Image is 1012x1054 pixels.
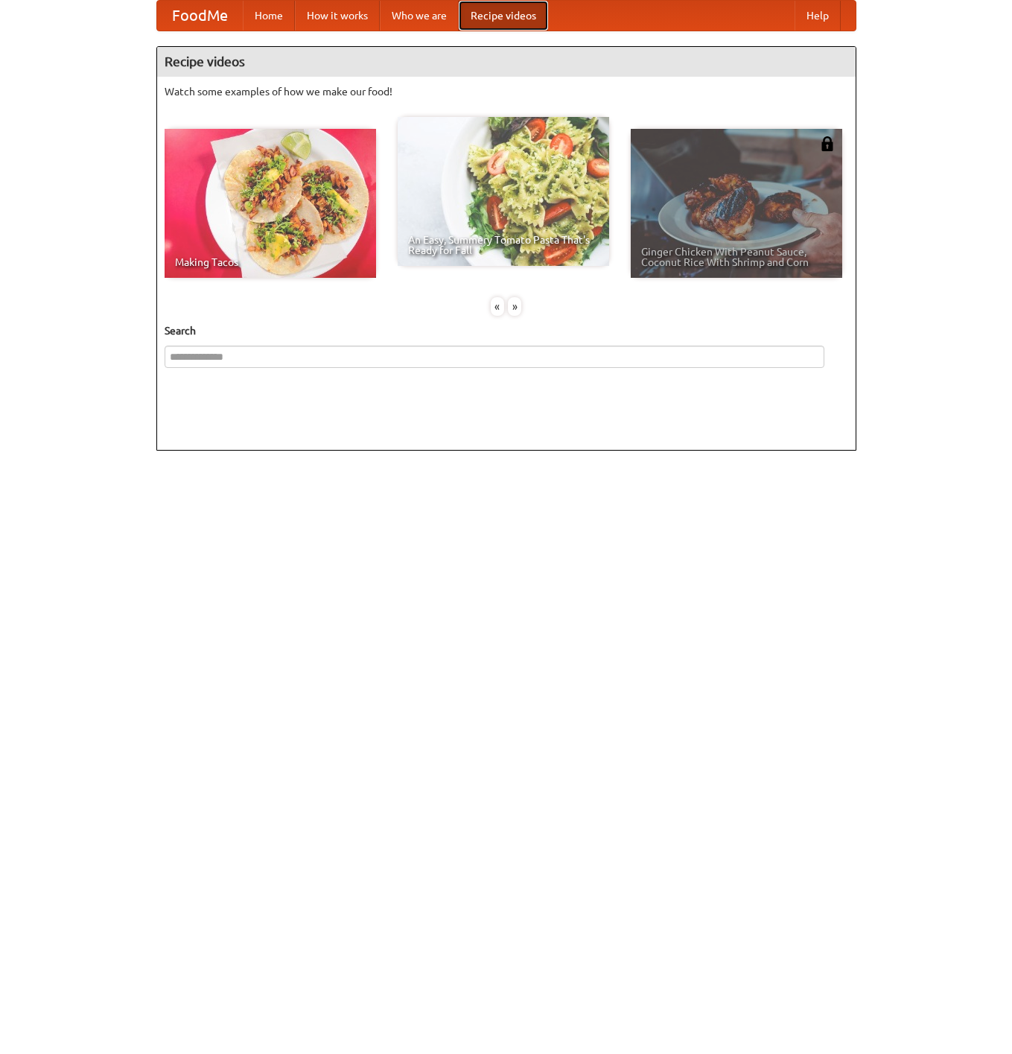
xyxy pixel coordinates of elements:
a: How it works [295,1,380,31]
div: « [491,297,504,316]
span: An Easy, Summery Tomato Pasta That's Ready for Fall [408,235,599,255]
a: FoodMe [157,1,243,31]
a: Home [243,1,295,31]
a: Help [795,1,841,31]
h5: Search [165,323,848,338]
span: Making Tacos [175,257,366,267]
div: » [508,297,521,316]
a: Recipe videos [459,1,548,31]
a: Making Tacos [165,129,376,278]
h4: Recipe videos [157,47,856,77]
img: 483408.png [820,136,835,151]
a: Who we are [380,1,459,31]
a: An Easy, Summery Tomato Pasta That's Ready for Fall [398,117,609,266]
p: Watch some examples of how we make our food! [165,84,848,99]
